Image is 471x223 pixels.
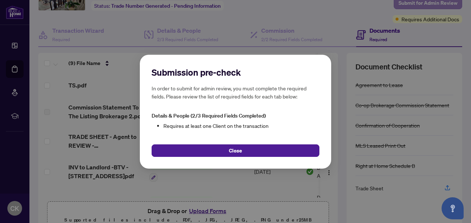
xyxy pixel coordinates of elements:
[442,197,464,219] button: Open asap
[152,112,266,119] span: Details & People (2/3 Required Fields Completed)
[152,144,319,157] button: Close
[163,121,319,129] li: Requires at least one Client on the transaction
[152,84,319,100] h5: In order to submit for admin review, you must complete the required fields. Please review the lis...
[152,66,319,78] h2: Submission pre-check
[229,144,242,156] span: Close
